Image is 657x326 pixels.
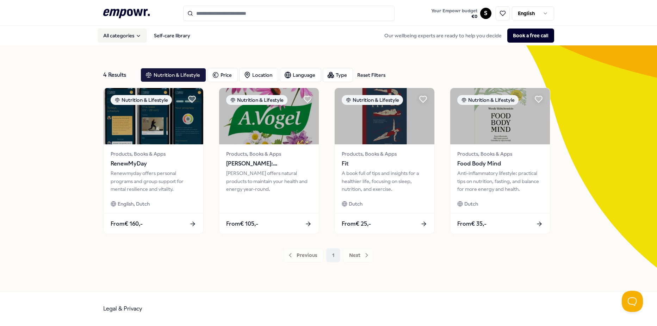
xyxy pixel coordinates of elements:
span: € 0 [431,14,477,19]
button: Location [239,68,278,82]
span: RenewMyDay [111,159,196,168]
input: Search for products, categories or subcategories [183,6,395,21]
button: Nutrition & Lifestyle [141,68,206,82]
span: Products, Books & Apps [111,150,196,158]
div: A book full of tips and insights for a healthier life, focusing on sleep, nutrition, and exercise. [342,169,427,193]
div: Nutrition & Lifestyle [111,95,172,105]
button: Type [323,68,353,82]
span: Products, Books & Apps [226,150,312,158]
span: Dutch [349,200,362,208]
div: [PERSON_NAME] offers natural products to maintain your health and energy year-round. [226,169,312,193]
a: package imageNutrition & LifestyleProducts, Books & AppsFood Body MindAnti-inflammatory lifestyle... [450,88,550,234]
span: From € 25,- [342,219,371,228]
button: All categories [98,29,147,43]
div: Our wellbeing experts are ready to help you decide [379,29,554,43]
span: Dutch [464,200,478,208]
span: English, Dutch [118,200,150,208]
nav: Main [98,29,196,43]
a: Your Empowr budget€0 [428,6,480,21]
div: Anti-inflammatory lifestyle: practical tips on nutrition, fasting, and balance for more energy an... [457,169,543,193]
button: S [480,8,491,19]
span: Products, Books & Apps [342,150,427,158]
div: Reset Filters [357,71,385,79]
div: Nutrition & Lifestyle [457,95,519,105]
a: Self-care library [148,29,196,43]
iframe: Help Scout Beacon - Open [622,291,643,312]
div: Nutrition & Lifestyle [226,95,287,105]
span: From € 105,- [226,219,258,228]
div: 4 Results [103,68,135,82]
button: Price [207,68,238,82]
div: Nutrition & Lifestyle [342,95,403,105]
a: package imageNutrition & LifestyleProducts, Books & Apps[PERSON_NAME]: Supplementen[PERSON_NAME] ... [219,88,319,234]
span: From € 35,- [457,219,486,228]
div: Renewmyday offers personal programs and group support for mental resilience and vitality. [111,169,196,193]
img: package image [104,88,203,144]
span: Your Empowr budget [431,8,477,14]
img: package image [335,88,434,144]
a: package imageNutrition & LifestyleProducts, Books & AppsRenewMyDayRenewmyday offers personal prog... [103,88,204,234]
button: Your Empowr budget€0 [430,7,479,21]
img: package image [450,88,550,144]
span: Products, Books & Apps [457,150,543,158]
img: package image [219,88,319,144]
button: Language [280,68,321,82]
a: package imageNutrition & LifestyleProducts, Books & AppsFitA book full of tips and insights for a... [334,88,435,234]
a: Legal & Privacy [103,305,142,312]
span: From € 160,- [111,219,143,228]
span: Fit [342,159,427,168]
span: Food Body Mind [457,159,543,168]
button: Book a free call [507,29,554,43]
span: [PERSON_NAME]: Supplementen [226,159,312,168]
